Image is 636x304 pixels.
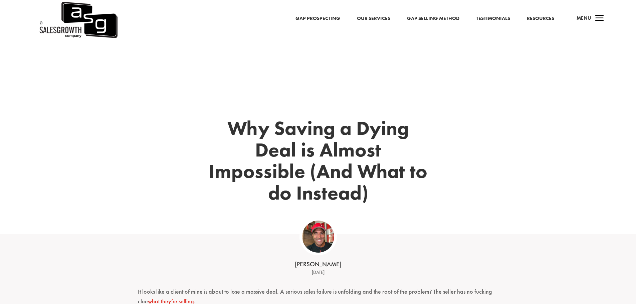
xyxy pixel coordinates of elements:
[407,14,459,23] a: Gap Selling Method
[593,12,606,25] span: a
[577,15,591,21] span: Menu
[215,269,422,277] div: [DATE]
[476,14,510,23] a: Testimonials
[295,14,340,23] a: Gap Prospecting
[215,260,422,269] div: [PERSON_NAME]
[208,117,428,207] h1: Why Saving a Dying Deal is Almost Impossible (And What to do Instead)
[357,14,390,23] a: Our Services
[527,14,554,23] a: Resources
[302,221,334,253] img: ASG Co_alternate lockup (1)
